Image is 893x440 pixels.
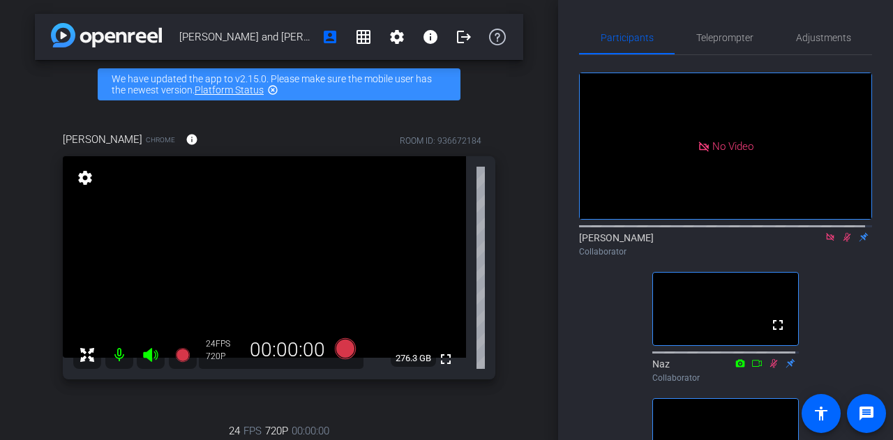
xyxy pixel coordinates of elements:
mat-icon: settings [389,29,405,45]
div: 720P [206,351,241,362]
div: Collaborator [579,245,872,258]
span: FPS [243,423,262,439]
mat-icon: highlight_off [267,84,278,96]
span: Participants [601,33,654,43]
mat-icon: fullscreen [770,317,786,333]
span: 00:00:00 [292,423,329,439]
span: [PERSON_NAME] [63,132,142,147]
mat-icon: info [422,29,439,45]
mat-icon: account_box [322,29,338,45]
div: Collaborator [652,372,799,384]
div: We have updated the app to v2.15.0. Please make sure the mobile user has the newest version. [98,68,460,100]
img: app-logo [51,23,162,47]
span: FPS [216,339,230,349]
span: 24 [229,423,240,439]
mat-icon: logout [456,29,472,45]
mat-icon: fullscreen [437,351,454,367]
mat-icon: info [186,133,198,146]
span: Adjustments [796,33,851,43]
span: Chrome [146,135,175,145]
div: Naz [652,357,799,384]
span: 720P [265,423,288,439]
mat-icon: message [858,405,875,422]
div: 24 [206,338,241,349]
div: [PERSON_NAME] [579,231,872,258]
span: No Video [712,139,753,152]
div: ROOM ID: 936672184 [400,135,481,147]
a: Platform Status [195,84,264,96]
mat-icon: accessibility [813,405,830,422]
span: 276.3 GB [391,350,436,367]
mat-icon: grid_on [355,29,372,45]
span: [PERSON_NAME] and [PERSON_NAME] [179,23,313,51]
div: 00:00:00 [241,338,334,362]
span: Teleprompter [696,33,753,43]
mat-icon: settings [75,169,95,186]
